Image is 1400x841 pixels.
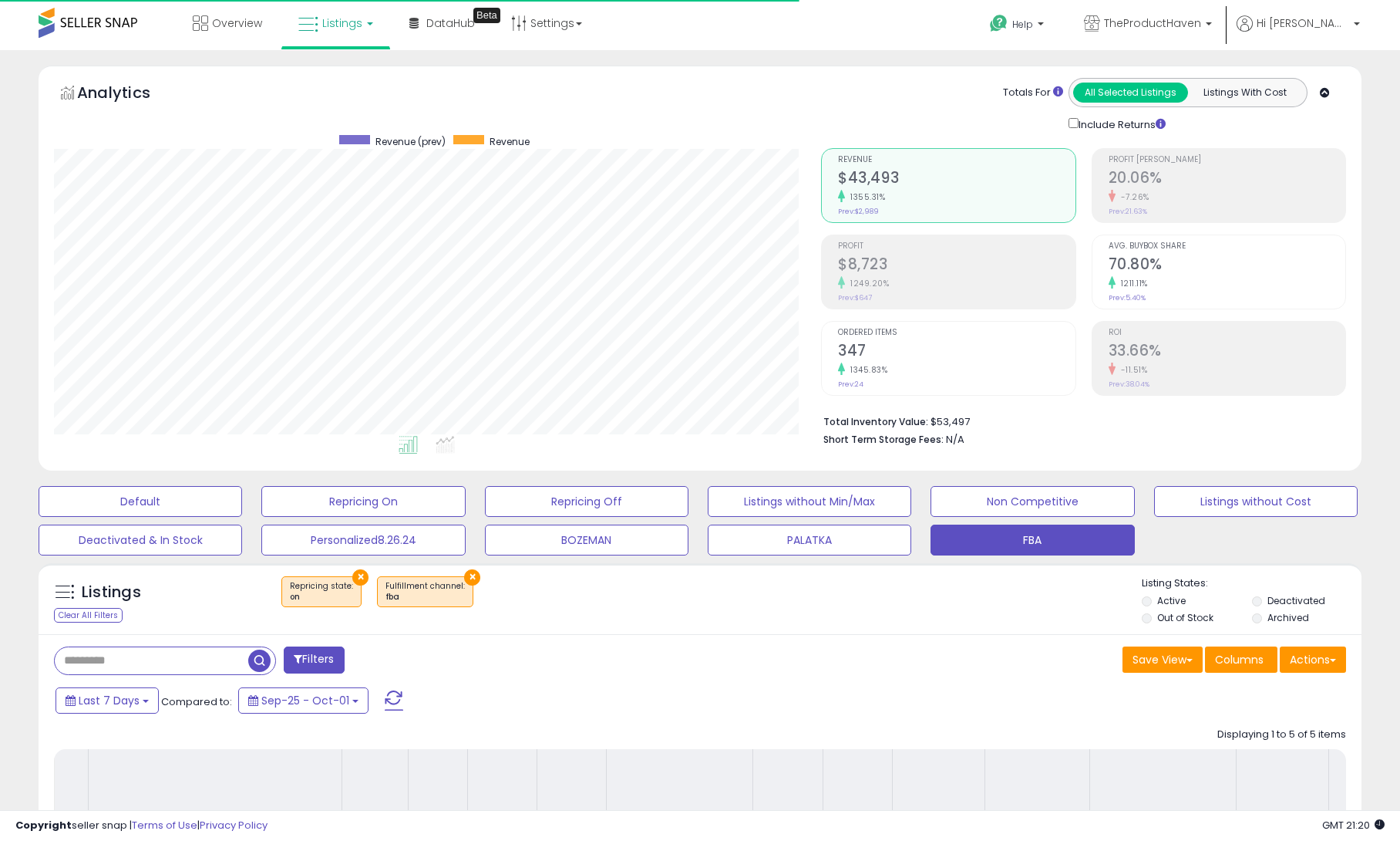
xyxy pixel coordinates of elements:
div: Totals For [1003,86,1063,100]
label: Archived [1267,611,1309,624]
div: Clear All Filters [54,608,123,623]
small: -7.26% [1116,191,1149,203]
a: Privacy Policy [200,818,268,833]
h5: Analytics [77,82,180,107]
span: DataHub [426,15,475,31]
span: ROI [1109,329,1345,337]
h5: Listings [82,582,141,603]
button: Listings without Cost [1154,486,1358,517]
p: Listing States: [1142,576,1361,591]
a: Terms of Use [132,818,197,833]
strong: Copyright [15,818,72,833]
small: Prev: 21.63% [1109,207,1147,216]
button: Repricing On [261,486,465,517]
button: Listings With Cost [1187,83,1302,103]
button: Sep-25 - Oct-01 [238,687,369,714]
button: Personalized8.26.24 [261,525,465,556]
h2: 20.06% [1109,169,1345,190]
span: Profit [PERSON_NAME] [1109,156,1345,164]
button: Filters [284,647,344,674]
b: Short Term Storage Fees: [823,433,944,446]
small: 1249.20% [845,278,889,289]
span: 2025-10-9 21:20 GMT [1322,818,1385,833]
span: Avg. Buybox Share [1109,242,1345,251]
span: Listings [322,15,362,31]
button: Non Competitive [931,486,1134,517]
span: Overview [212,15,262,31]
span: Revenue [838,156,1075,164]
small: 1211.11% [1116,278,1148,289]
span: Help [1012,18,1033,31]
span: Compared to: [161,694,232,709]
h2: $43,493 [838,169,1075,190]
h2: 33.66% [1109,342,1345,363]
button: Save View [1122,647,1203,673]
button: Actions [1280,647,1346,673]
button: All Selected Listings [1073,83,1188,103]
small: 1345.83% [845,364,887,376]
span: Ordered Items [838,329,1075,337]
div: on [290,592,353,603]
small: Prev: 38.04% [1109,380,1149,389]
li: $53,497 [823,411,1334,430]
a: Hi [PERSON_NAME] [1237,15,1360,50]
button: × [464,569,480,586]
label: Deactivated [1267,594,1325,607]
small: Prev: $2,989 [838,207,879,216]
label: Out of Stock [1157,611,1213,624]
span: N/A [946,432,964,447]
h2: 347 [838,342,1075,363]
span: Fulfillment channel : [385,580,465,603]
button: PALATKA [708,525,911,556]
span: Sep-25 - Oct-01 [261,693,349,708]
small: 1355.31% [845,191,885,203]
h2: $8,723 [838,255,1075,276]
button: FBA [931,525,1134,556]
button: Listings without Min/Max [708,486,911,517]
span: Revenue [490,135,530,148]
div: Displaying 1 to 5 of 5 items [1217,728,1346,742]
span: Revenue (prev) [375,135,446,148]
label: Active [1157,594,1186,607]
span: Repricing state : [290,580,353,603]
button: Last 7 Days [56,687,159,714]
small: Prev: 5.40% [1109,293,1146,302]
span: Columns [1215,652,1264,667]
small: Prev: $647 [838,293,872,302]
span: Profit [838,242,1075,251]
small: Prev: 24 [838,380,863,389]
button: Deactivated & In Stock [39,525,242,556]
button: BOZEMAN [485,525,688,556]
button: Columns [1205,647,1277,673]
a: Help [978,2,1059,50]
button: Repricing Off [485,486,688,517]
div: Tooltip anchor [473,8,500,23]
div: fba [385,592,465,603]
div: Include Returns [1057,115,1184,133]
h2: 70.80% [1109,255,1345,276]
b: Total Inventory Value: [823,415,928,428]
button: × [352,569,369,586]
i: Get Help [989,14,1008,33]
small: -11.51% [1116,364,1148,376]
span: TheProductHaven [1104,15,1201,31]
span: Hi [PERSON_NAME] [1257,15,1349,31]
div: seller snap | | [15,819,268,833]
button: Default [39,486,242,517]
span: Last 7 Days [79,693,140,708]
